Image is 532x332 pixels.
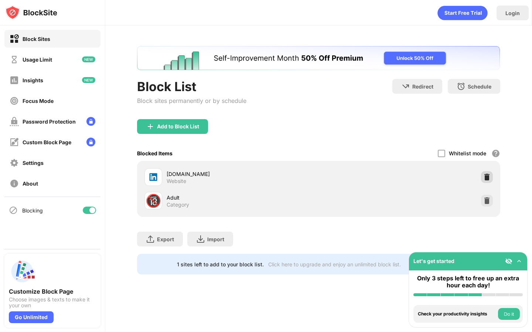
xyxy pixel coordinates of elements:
[10,55,19,64] img: time-usage-off.svg
[167,178,186,184] div: Website
[22,207,43,214] div: Blocking
[9,206,18,215] img: blocking-icon.svg
[505,257,512,265] img: eye-not-visible.svg
[167,170,318,178] div: [DOMAIN_NAME]
[167,194,318,201] div: Adult
[23,36,50,42] div: Block Sites
[10,138,19,147] img: customize-block-page-off.svg
[137,97,246,104] div: Block sites permanently or by schedule
[137,150,173,156] div: Blocked Items
[10,117,19,126] img: password-protection-off.svg
[498,308,520,320] button: Do it
[268,261,401,267] div: Click here to upgrade and enjoy an unlimited block list.
[9,311,54,323] div: Go Unlimited
[177,261,264,267] div: 1 sites left to add to your block list.
[505,10,520,16] div: Login
[157,236,174,242] div: Export
[86,117,95,126] img: lock-menu.svg
[515,257,523,265] img: omni-setup-toggle.svg
[5,5,57,20] img: logo-blocksite.svg
[437,6,488,20] div: animation
[10,158,19,167] img: settings-off.svg
[82,56,95,62] img: new-icon.svg
[412,83,433,90] div: Redirect
[449,150,486,156] div: Whitelist mode
[23,98,54,104] div: Focus Mode
[23,118,76,125] div: Password Protection
[23,180,38,187] div: About
[167,201,189,208] div: Category
[137,46,500,70] iframe: Banner
[10,76,19,85] img: insights-off.svg
[23,139,71,145] div: Custom Block Page
[418,311,496,317] div: Check your productivity insights
[23,160,44,166] div: Settings
[9,297,96,308] div: Choose images & texts to make it your own
[146,193,161,208] div: 🔞
[207,236,224,242] div: Import
[413,275,523,289] div: Only 3 steps left to free up an extra hour each day!
[468,83,491,90] div: Schedule
[86,138,95,146] img: lock-menu.svg
[9,288,96,295] div: Customize Block Page
[413,258,454,264] div: Let's get started
[137,79,246,94] div: Block List
[82,77,95,83] img: new-icon.svg
[23,56,52,63] div: Usage Limit
[157,124,199,129] div: Add to Block List
[9,258,35,285] img: push-custom-page.svg
[149,173,158,181] img: favicons
[10,179,19,188] img: about-off.svg
[23,77,43,83] div: Insights
[10,96,19,106] img: focus-off.svg
[10,34,19,44] img: block-on.svg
